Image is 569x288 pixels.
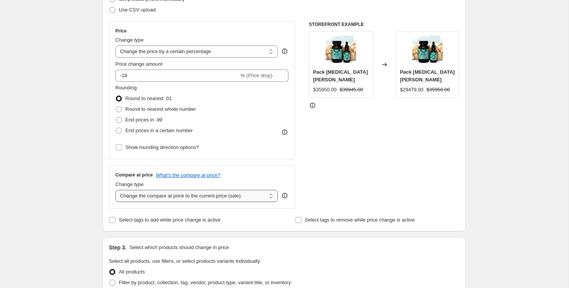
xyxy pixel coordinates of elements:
[115,181,144,187] span: Change type
[313,86,336,94] div: $35950.00
[400,86,423,94] div: $29479.00
[115,70,239,82] input: -15
[326,36,356,66] img: Frasco_y_gotario_Melena_de_Leon_Frente_80x.webp
[305,217,415,223] span: Select tags to remove while price change is active
[115,37,144,43] span: Change type
[125,144,199,150] span: Show rounding direction options?
[119,280,291,285] span: Filter by product, collection, tag, vendor, product type, variant title, or inventory
[130,244,229,251] p: Select which products should change in price
[119,217,220,223] span: Select tags to add while price change is active
[125,117,162,123] span: End prices in .99
[156,172,220,178] button: What's the compare at price?
[313,69,368,83] span: Pack [MEDICAL_DATA][PERSON_NAME]
[281,192,289,199] div: help
[115,172,153,178] h3: Compare at price
[115,85,137,91] span: Rounding
[109,258,260,264] span: Select all products, use filters, or select products variants individually
[240,73,272,78] span: % (Price drop)
[119,269,145,275] span: All products
[426,86,450,94] strike: $35950.00
[309,21,460,28] h6: STOREFRONT EXAMPLE
[125,128,193,133] span: End prices in a certain number
[115,61,162,67] span: Price change amount
[412,36,443,66] img: Frasco_y_gotario_Melena_de_Leon_Frente_80x.webp
[115,28,126,34] h3: Price
[400,69,455,83] span: Pack [MEDICAL_DATA][PERSON_NAME]
[109,244,126,251] h2: Step 3.
[340,86,363,94] strike: $39945.00
[119,7,156,13] span: Use CSV upload
[125,106,196,112] span: Round to nearest whole number
[281,47,289,55] div: help
[125,95,172,101] span: Round to nearest .01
